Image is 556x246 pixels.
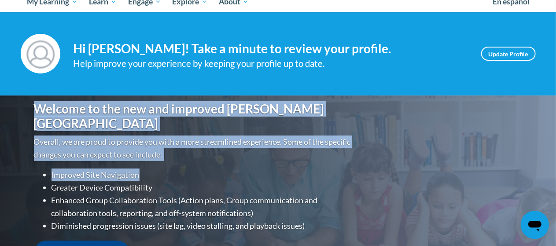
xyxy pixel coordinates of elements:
h1: Welcome to the new and improved [PERSON_NAME][GEOGRAPHIC_DATA] [34,102,353,131]
li: Enhanced Group Collaboration Tools (Action plans, Group communication and collaboration tools, re... [52,194,353,220]
li: Improved Site Navigation [52,169,353,181]
iframe: Button to launch messaging window [521,211,549,239]
h4: Hi [PERSON_NAME]! Take a minute to review your profile. [74,41,468,56]
a: Update Profile [481,47,536,61]
li: Diminished progression issues (site lag, video stalling, and playback issues) [52,220,353,232]
li: Greater Device Compatibility [52,181,353,194]
p: Overall, we are proud to provide you with a more streamlined experience. Some of the specific cha... [34,136,353,161]
img: Profile Image [21,34,60,73]
div: Help improve your experience by keeping your profile up to date. [74,56,468,71]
